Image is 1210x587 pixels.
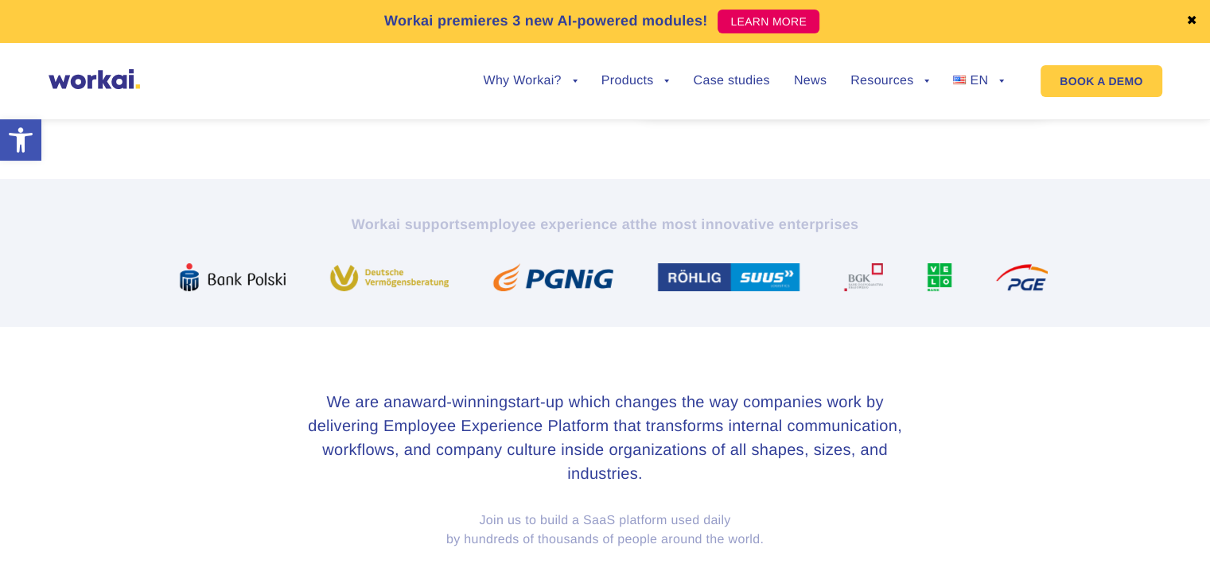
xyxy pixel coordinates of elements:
a: Why Workai? [483,75,577,87]
span: EN [970,74,988,87]
a: News [794,75,827,87]
a: Resources [850,75,929,87]
a: Case studies [693,75,769,87]
a: ✖ [1186,15,1197,28]
i: award-winning [402,394,508,411]
a: Products [601,75,670,87]
p: Join us to build a SaaS platform used daily by hundreds of thousands of people around the world. [164,511,1047,550]
h2: Workai supports the most innovative enterprises [164,215,1047,234]
h3: We are an start-up which changes the way companies work by delivering Employee Experience Platfor... [307,391,904,486]
p: Workai premieres 3 new AI-powered modules! [384,10,708,32]
a: BOOK A DEMO [1041,65,1161,97]
i: employee experience at [468,216,635,232]
a: LEARN MORE [718,10,819,33]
